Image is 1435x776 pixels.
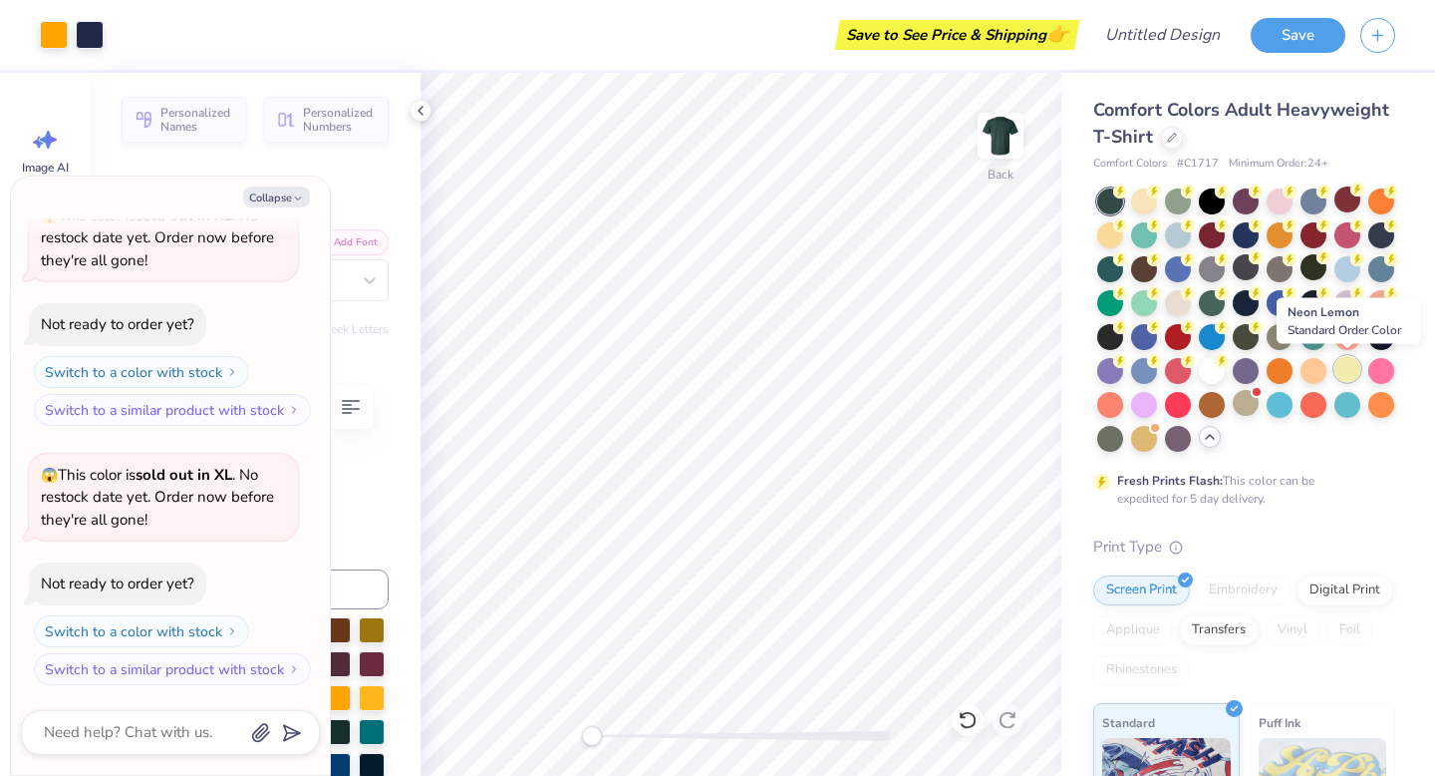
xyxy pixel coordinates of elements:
[582,726,602,746] div: Accessibility label
[22,160,69,176] span: Image AI
[41,574,194,593] div: Not ready to order yet?
[1117,473,1223,489] strong: Fresh Prints Flash:
[122,97,246,143] button: Personalized Names
[264,97,389,143] button: Personalized Numbers
[840,20,1074,50] div: Save to See Price & Shipping
[136,465,232,485] strong: sold out in XL
[136,205,232,225] strong: sold out in XL
[1093,98,1389,149] span: Comfort Colors Adult Heavyweight T-Shirt
[303,106,377,134] span: Personalized Numbers
[1265,615,1320,645] div: Vinyl
[1089,15,1236,55] input: Untitled Design
[1093,655,1190,685] div: Rhinestones
[1179,615,1259,645] div: Transfers
[1177,156,1219,173] span: # C1717
[34,653,311,685] button: Switch to a similar product with stock
[41,314,194,334] div: Not ready to order yet?
[981,116,1020,156] img: Back
[1093,536,1395,559] div: Print Type
[226,366,238,378] img: Switch to a color with stock
[1326,615,1373,645] div: Foil
[307,229,389,255] button: Add Font
[1093,615,1173,645] div: Applique
[288,663,300,675] img: Switch to a similar product with stock
[1296,576,1393,605] div: Digital Print
[41,206,58,225] span: 😱
[1093,576,1190,605] div: Screen Print
[243,187,310,207] button: Collapse
[34,356,249,388] button: Switch to a color with stock
[988,166,1013,184] div: Back
[288,404,300,416] img: Switch to a similar product with stock
[1288,322,1401,338] span: Standard Order Color
[1102,712,1155,733] span: Standard
[1251,18,1345,53] button: Save
[160,106,234,134] span: Personalized Names
[1259,712,1300,733] span: Puff Ink
[1117,472,1362,508] div: This color can be expedited for 5 day delivery.
[1093,156,1167,173] span: Comfort Colors
[226,625,238,637] img: Switch to a color with stock
[1277,298,1421,344] div: Neon Lemon
[1046,22,1068,46] span: 👉
[1196,576,1291,605] div: Embroidery
[1229,156,1328,173] span: Minimum Order: 24 +
[41,466,58,485] span: 😱
[41,205,274,270] span: This color is . No restock date yet. Order now before they're all gone!
[34,615,249,647] button: Switch to a color with stock
[34,394,311,426] button: Switch to a similar product with stock
[41,465,274,530] span: This color is . No restock date yet. Order now before they're all gone!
